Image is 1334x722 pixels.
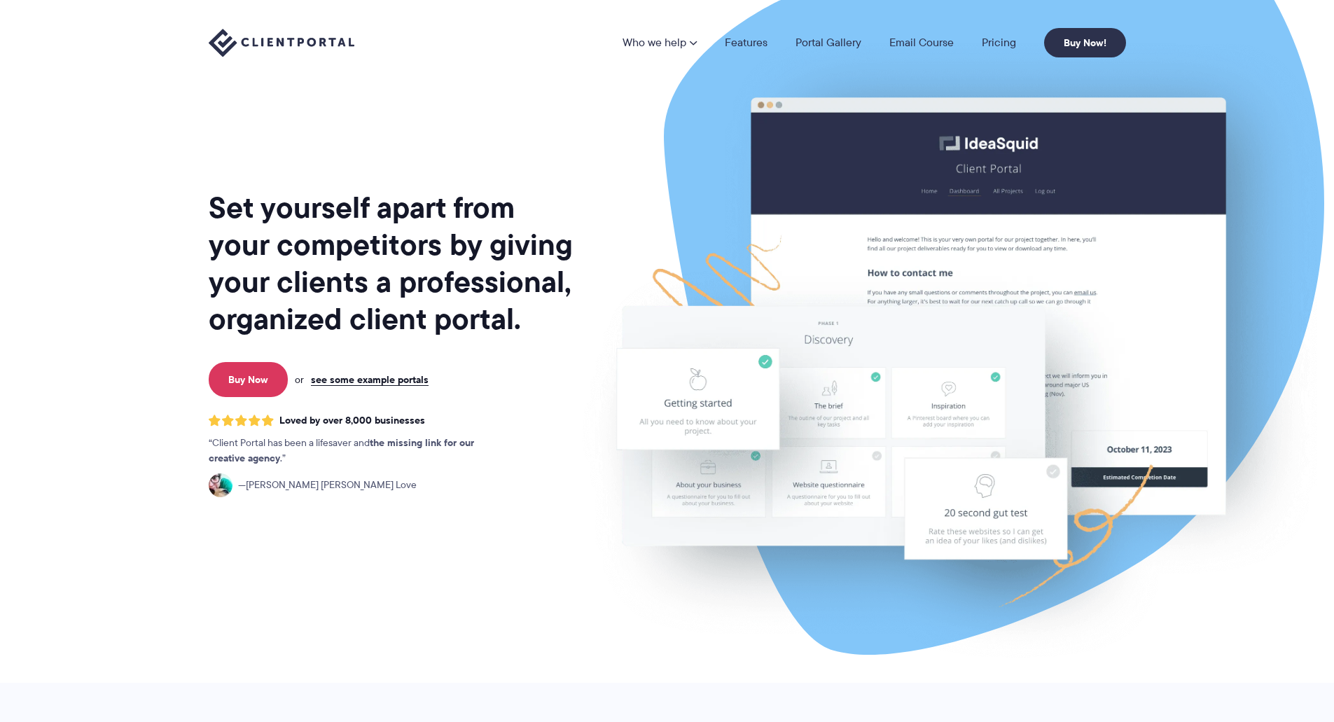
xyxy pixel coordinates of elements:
[1044,28,1126,57] a: Buy Now!
[209,435,474,466] strong: the missing link for our creative agency
[279,415,425,426] span: Loved by over 8,000 businesses
[295,373,304,386] span: or
[623,37,697,48] a: Who we help
[209,362,288,397] a: Buy Now
[209,189,576,338] h1: Set yourself apart from your competitors by giving your clients a professional, organized client ...
[725,37,767,48] a: Features
[889,37,954,48] a: Email Course
[982,37,1016,48] a: Pricing
[795,37,861,48] a: Portal Gallery
[311,373,429,386] a: see some example portals
[238,478,417,493] span: [PERSON_NAME] [PERSON_NAME] Love
[209,436,503,466] p: Client Portal has been a lifesaver and .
